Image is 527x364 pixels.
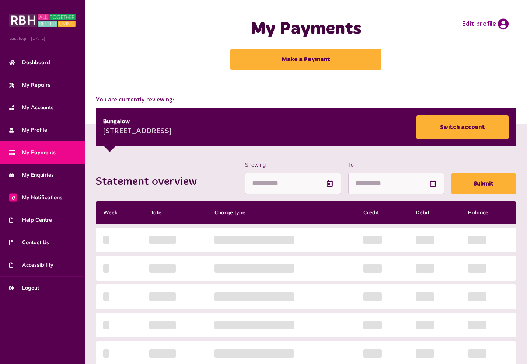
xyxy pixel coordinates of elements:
div: [STREET_ADDRESS] [103,126,172,137]
span: Contact Us [9,239,49,246]
span: My Payments [9,149,56,156]
img: MyRBH [9,13,76,28]
span: My Notifications [9,194,62,201]
div: Bungalow [103,117,172,126]
a: Make a Payment [230,49,381,70]
a: Edit profile [462,18,509,30]
span: Logout [9,284,39,292]
span: Help Centre [9,216,52,224]
span: My Enquiries [9,171,54,179]
span: My Accounts [9,104,53,111]
span: Last login: [DATE] [9,35,76,42]
span: You are currently reviewing: [96,96,516,104]
span: 0 [9,193,17,201]
span: My Repairs [9,81,50,89]
a: Switch account [416,115,509,139]
span: Dashboard [9,59,50,66]
span: My Profile [9,126,47,134]
span: Accessibility [9,261,53,269]
h1: My Payments [203,18,409,40]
